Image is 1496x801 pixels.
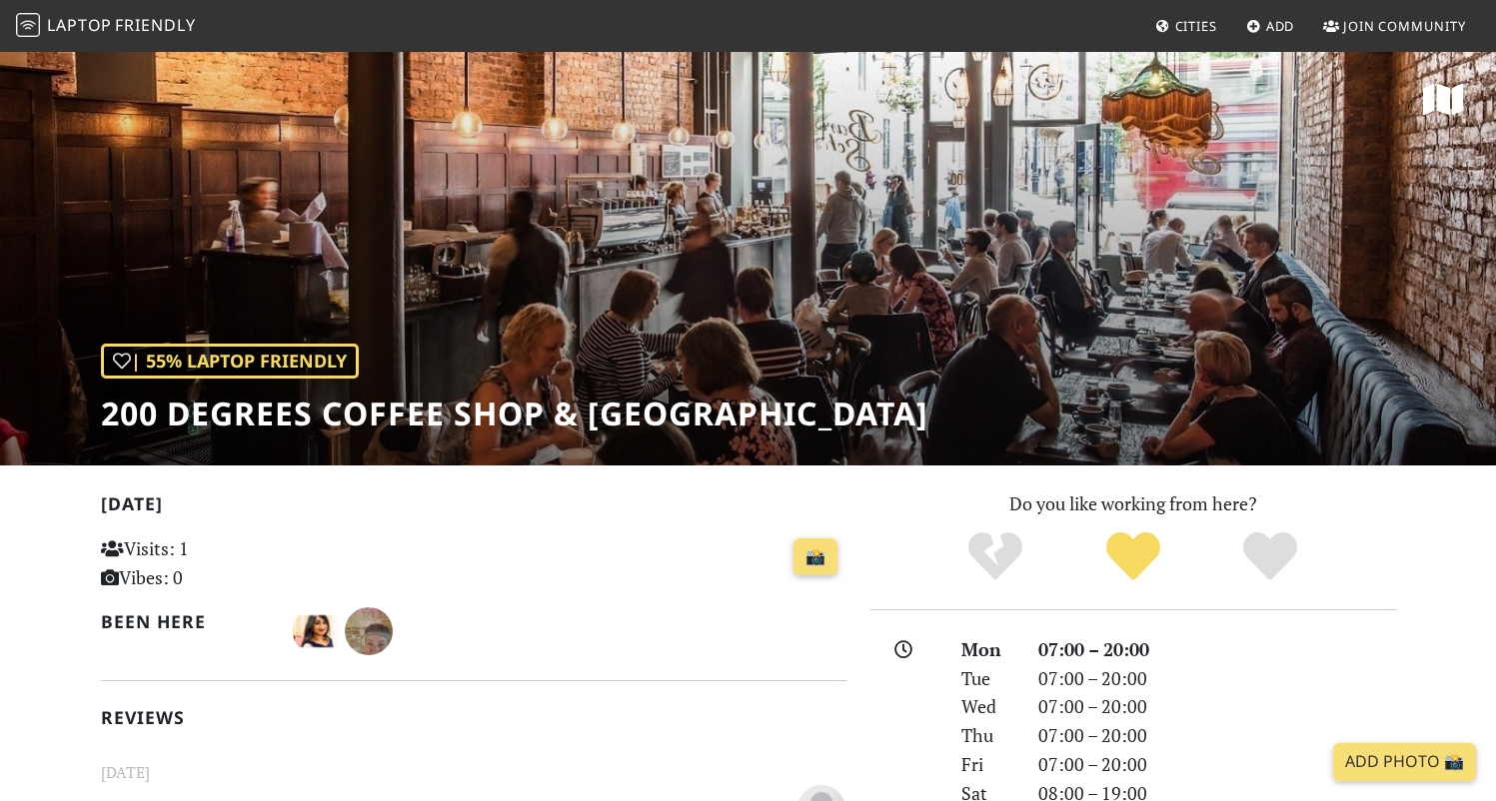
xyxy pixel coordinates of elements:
div: 07:00 – 20:00 [1026,750,1408,779]
h1: 200 Degrees Coffee Shop & [GEOGRAPHIC_DATA] [101,395,928,432]
a: Add Photo 📸 [1333,743,1476,781]
div: 07:00 – 20:00 [1026,635,1408,664]
div: Fri [949,750,1025,779]
small: [DATE] [89,760,858,785]
p: Do you like working from here? [870,489,1396,518]
span: Join Community [1343,17,1466,35]
div: No [926,529,1064,584]
a: Add [1238,8,1303,44]
a: 📸 [793,538,837,576]
div: Mon [949,635,1025,664]
h2: [DATE] [101,493,846,522]
div: Definitely! [1201,529,1339,584]
a: Cities [1147,8,1225,44]
img: 4382-bryoney.jpg [345,607,393,655]
p: Visits: 1 Vibes: 0 [101,534,334,592]
img: LaptopFriendly [16,13,40,37]
a: Join Community [1315,8,1474,44]
span: Catherine Babu [293,617,345,641]
img: 1265-catherine.jpg [293,607,341,655]
a: LaptopFriendly LaptopFriendly [16,9,196,44]
div: 07:00 – 20:00 [1026,692,1408,721]
h2: Been here [101,611,270,632]
span: Add [1266,17,1295,35]
div: | 55% Laptop Friendly [101,344,359,379]
span: Bryoney Cook [345,617,393,641]
div: Wed [949,692,1025,721]
div: Yes [1064,529,1202,584]
h2: Reviews [101,707,846,728]
div: Tue [949,664,1025,693]
div: Thu [949,721,1025,750]
span: Cities [1175,17,1217,35]
span: Laptop [47,14,112,36]
div: 07:00 – 20:00 [1026,721,1408,750]
div: 07:00 – 20:00 [1026,664,1408,693]
span: Friendly [115,14,195,36]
